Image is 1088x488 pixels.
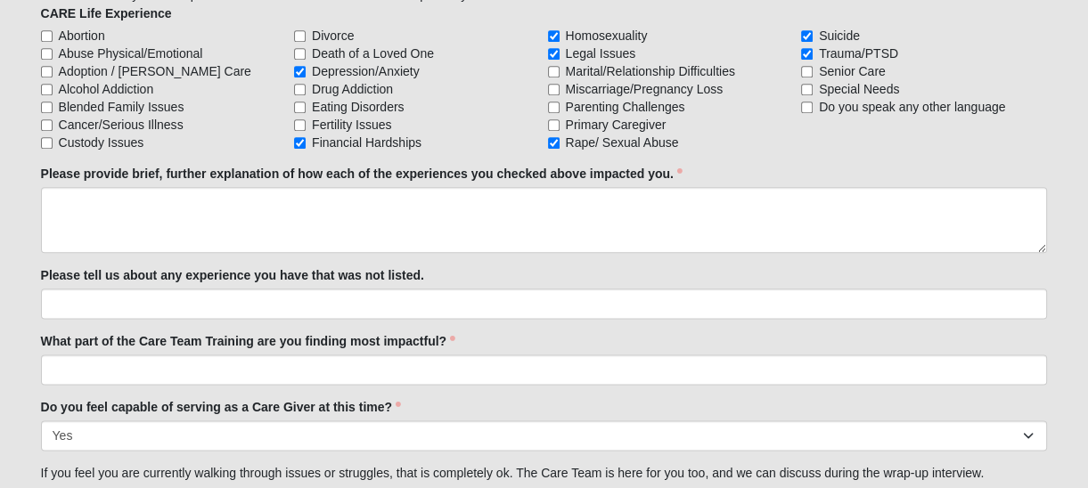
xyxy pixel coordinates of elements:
[801,30,813,42] input: Suicide
[548,119,560,131] input: Primary Caregiver
[566,134,679,151] span: Rape/ Sexual Abuse
[548,137,560,149] input: Rape/ Sexual Abuse
[312,45,434,62] span: Death of a Loved One
[312,62,420,80] span: Depression/Anxiety
[59,27,105,45] span: Abortion
[41,332,456,350] label: What part of the Care Team Training are you finding most impactful?
[59,45,203,62] span: Abuse Physical/Emotional
[41,84,53,95] input: Alcohol Addiction
[312,116,391,134] span: Fertility Issues
[41,102,53,113] input: Blended Family Issues
[41,48,53,60] input: Abuse Physical/Emotional
[312,98,405,116] span: Eating Disorders
[294,66,306,77] input: Depression/Anxiety
[312,80,393,98] span: Drug Addiction
[294,30,306,42] input: Divorce
[41,66,53,77] input: Adoption / [PERSON_NAME] Care
[41,165,683,183] label: Please provide brief, further explanation of how each of the experiences you checked above impact...
[59,134,144,151] span: Custody Issues
[548,30,560,42] input: Homosexuality
[294,102,306,113] input: Eating Disorders
[801,66,813,77] input: Senior Care
[41,30,53,42] input: Abortion
[566,27,648,45] span: Homosexuality
[819,62,886,80] span: Senior Care
[294,137,306,149] input: Financial Hardships
[41,266,424,284] label: Please tell us about any experience you have that was not listed.
[41,119,53,131] input: Cancer/Serious Illness
[294,84,306,95] input: Drug Addiction
[801,84,813,95] input: Special Needs
[548,84,560,95] input: Miscarriage/Pregnancy Loss
[819,80,899,98] span: Special Needs
[59,98,184,116] span: Blended Family Issues
[566,45,636,62] span: Legal Issues
[566,80,724,98] span: Miscarriage/Pregnancy Loss
[566,98,685,116] span: Parenting Challenges
[548,48,560,60] input: Legal Issues
[566,116,667,134] span: Primary Caregiver
[548,66,560,77] input: Marital/Relationship Difficulties
[801,102,813,113] input: Do you speak any other language
[41,137,53,149] input: Custody Issues
[41,4,172,22] label: CARE Life Experience
[294,119,306,131] input: Fertility Issues
[59,80,154,98] span: Alcohol Addiction
[59,62,251,80] span: Adoption / [PERSON_NAME] Care
[819,27,860,45] span: Suicide
[801,48,813,60] input: Trauma/PTSD
[41,398,401,416] label: Do you feel capable of serving as a Care Giver at this time?
[294,48,306,60] input: Death of a Loved One
[312,134,421,151] span: Financial Hardships
[819,98,1005,116] span: Do you speak any other language
[548,102,560,113] input: Parenting Challenges
[566,62,735,80] span: Marital/Relationship Difficulties
[819,45,898,62] span: Trauma/PTSD
[59,116,184,134] span: Cancer/Serious Illness
[312,27,354,45] span: Divorce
